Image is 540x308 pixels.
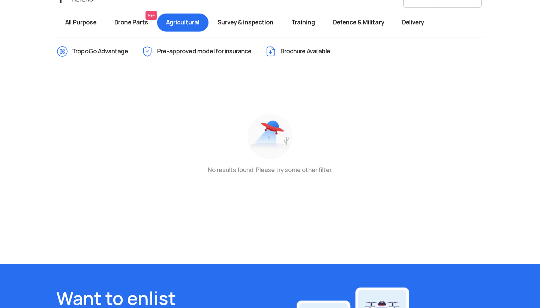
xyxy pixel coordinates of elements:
img: ic_Pre-approved.png [141,45,153,57]
span: Survey & inspection [208,14,282,32]
span: TropoGo Advantage [72,45,128,57]
span: Training [282,14,324,32]
span: All Purpose [56,14,105,32]
span: Agricultural [157,14,208,32]
img: ic_TropoGo_Advantage.png [56,45,68,57]
img: ic_Brochure.png [265,45,277,57]
span: Pre-approved model for insurance [157,45,252,57]
span: New [145,11,157,20]
span: Drone Parts [105,14,157,32]
img: ic_noresult.png [247,114,292,159]
span: Brochure Available [280,45,330,57]
p: No results found. Please try some other filter. [208,167,332,174]
span: Defence & Military [324,14,393,32]
span: Delivery [393,14,433,32]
